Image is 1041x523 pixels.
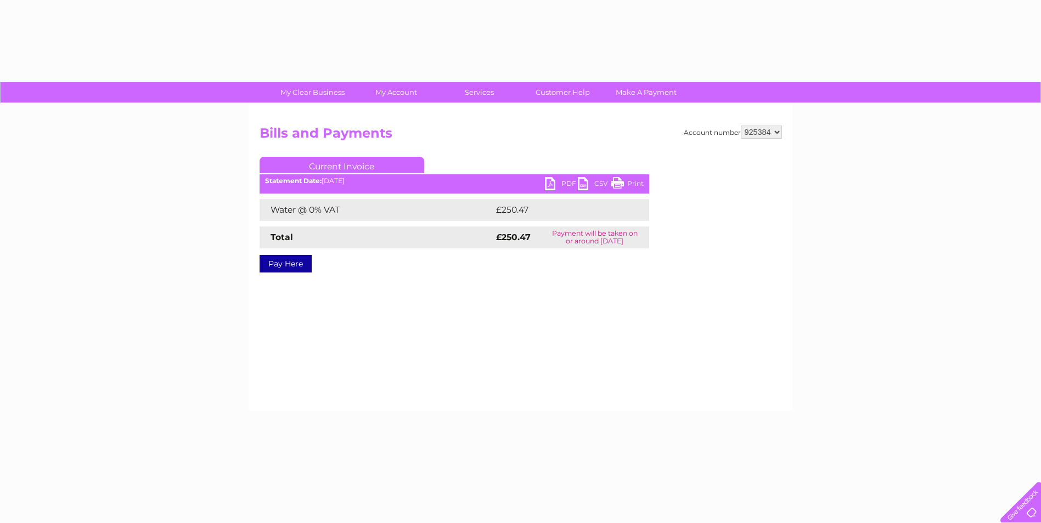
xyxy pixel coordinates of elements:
[541,226,649,248] td: Payment will be taken on or around [DATE]
[351,82,441,103] a: My Account
[267,82,358,103] a: My Clear Business
[260,255,312,272] a: Pay Here
[271,232,293,242] strong: Total
[260,126,782,146] h2: Bills and Payments
[684,126,782,139] div: Account number
[260,199,493,221] td: Water @ 0% VAT
[545,177,578,193] a: PDF
[260,157,424,173] a: Current Invoice
[517,82,608,103] a: Customer Help
[496,232,531,242] strong: £250.47
[611,177,644,193] a: Print
[578,177,611,193] a: CSV
[260,177,649,185] div: [DATE]
[265,177,322,185] b: Statement Date:
[493,199,629,221] td: £250.47
[434,82,525,103] a: Services
[601,82,691,103] a: Make A Payment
